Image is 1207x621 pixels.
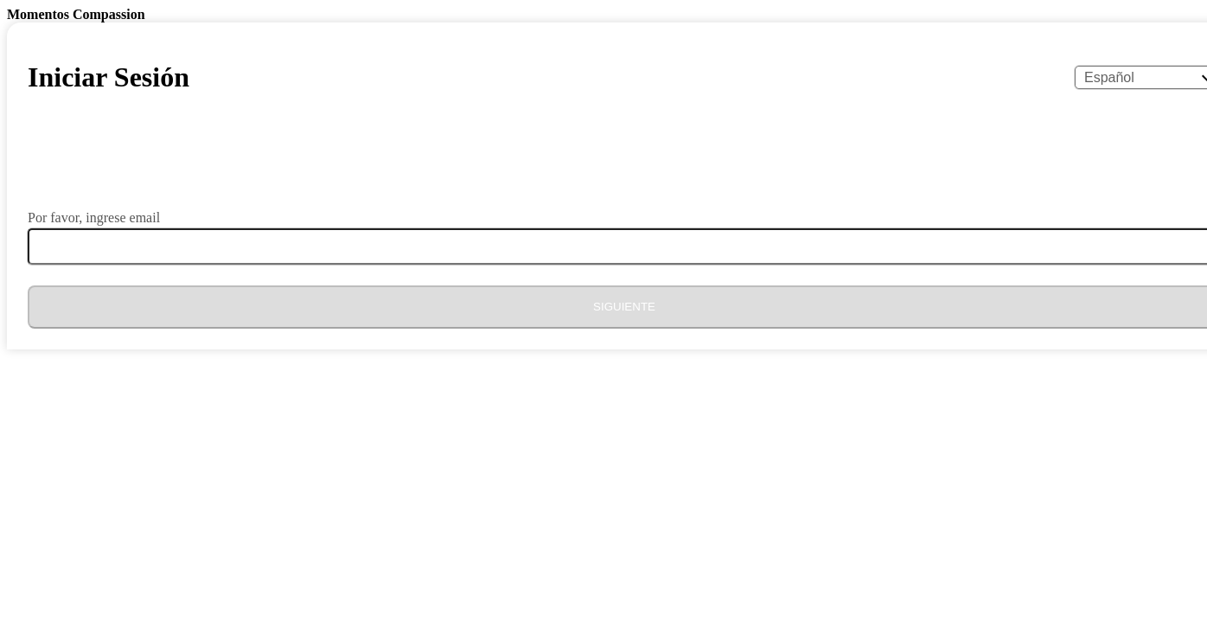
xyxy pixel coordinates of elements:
h1: Iniciar Sesión [28,61,189,93]
label: Por favor, ingrese email [28,211,160,225]
b: Momentos Compassion [7,7,145,22]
